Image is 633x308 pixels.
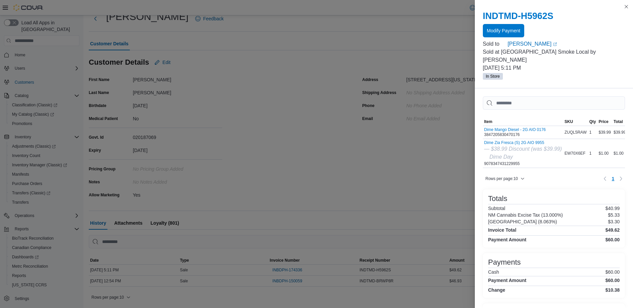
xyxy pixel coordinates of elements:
span: Price [599,119,608,124]
h6: Cash [488,269,499,275]
h4: Payment Amount [488,278,527,283]
a: [PERSON_NAME]External link [508,40,625,48]
h6: NM Cannabis Excise Tax (13.000%) [488,212,563,218]
h4: Payment Amount [488,237,527,242]
div: $39.99 [612,128,627,136]
h4: $49.62 [605,227,620,233]
div: 9078347431229955 [484,140,562,166]
button: SKU [563,118,588,126]
span: Total [614,119,623,124]
h4: Invoice Total [488,227,517,233]
button: Next page [617,175,625,183]
button: Modify Payment [483,24,524,37]
button: Price [597,118,612,126]
span: Rows per page : 10 [486,176,518,181]
span: In Store [486,73,500,79]
span: Item [484,119,493,124]
div: — $38.99 Discount (was $39.99) [484,145,562,153]
p: $5.33 [608,212,620,218]
span: ZUQL5RAW [565,130,587,135]
button: Dime Mango Diesel - 2G AIO 0176 [484,127,546,132]
h4: $10.38 [605,287,620,293]
h2: INDTMD-H5962S [483,11,625,21]
div: 1 [588,149,597,157]
div: 3847205830470176 [484,127,546,137]
i: Dime Day [490,154,513,160]
button: Close this dialog [622,3,630,11]
div: $1.00 [597,149,612,157]
span: Modify Payment [487,27,520,34]
span: SKU [565,119,573,124]
h6: Subtotal [488,206,505,211]
h4: Change [488,287,505,293]
button: Rows per page:10 [483,175,527,183]
svg: External link [553,42,557,46]
div: Sold to [483,40,506,48]
div: $1.00 [612,149,627,157]
div: 1 [588,128,597,136]
ul: Pagination for table: MemoryTable from EuiInMemoryTable [609,173,617,184]
span: Qty [589,119,596,124]
span: In Store [483,73,503,80]
p: $40.99 [605,206,620,211]
button: Item [483,118,563,126]
p: $60.00 [605,269,620,275]
h6: [GEOGRAPHIC_DATA] (8.063%) [488,219,557,224]
span: 1 [612,175,614,182]
p: $3.30 [608,219,620,224]
h3: Totals [488,195,507,203]
button: Page 1 of 1 [609,173,617,184]
button: Dime Zia Fresca (S) 2G AIO 9955 [484,140,562,145]
span: EW70X6EF [565,151,586,156]
button: Previous page [601,175,609,183]
h4: $60.00 [605,278,620,283]
div: $39.99 [597,128,612,136]
p: [DATE] 5:11 PM [483,64,625,72]
button: Qty [588,118,597,126]
h4: $60.00 [605,237,620,242]
button: Total [612,118,627,126]
p: Sold at [GEOGRAPHIC_DATA] Smoke Local by [PERSON_NAME] [483,48,625,64]
input: This is a search bar. As you type, the results lower in the page will automatically filter. [483,96,625,110]
h3: Payments [488,258,521,266]
nav: Pagination for table: MemoryTable from EuiInMemoryTable [601,173,625,184]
